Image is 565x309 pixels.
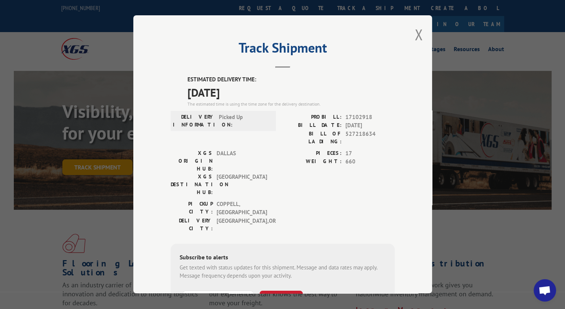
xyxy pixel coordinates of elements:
[345,149,395,158] span: 17
[187,84,395,101] span: [DATE]
[171,200,213,217] label: PICKUP CITY:
[345,113,395,122] span: 17102918
[283,157,342,166] label: WEIGHT:
[283,121,342,130] label: BILL DATE:
[219,113,269,129] span: Picked Up
[183,291,254,306] input: Phone Number
[217,149,267,173] span: DALLAS
[283,130,342,146] label: BILL OF LADING:
[171,43,395,57] h2: Track Shipment
[217,173,267,196] span: [GEOGRAPHIC_DATA]
[534,279,556,302] a: Open chat
[173,113,215,129] label: DELIVERY INFORMATION:
[217,217,267,232] span: [GEOGRAPHIC_DATA] , OR
[171,217,213,232] label: DELIVERY CITY:
[345,130,395,146] span: 527218634
[217,200,267,217] span: COPPELL , [GEOGRAPHIC_DATA]
[187,75,395,84] label: ESTIMATED DELIVERY TIME:
[283,149,342,158] label: PIECES:
[415,25,423,44] button: Close modal
[180,263,386,280] div: Get texted with status updates for this shipment. Message and data rates may apply. Message frequ...
[171,149,213,173] label: XGS ORIGIN HUB:
[283,113,342,122] label: PROBILL:
[345,121,395,130] span: [DATE]
[345,157,395,166] span: 660
[187,101,395,107] div: The estimated time is using the time zone for the delivery destination.
[260,291,303,306] button: SUBSCRIBE
[180,253,386,263] div: Subscribe to alerts
[171,173,213,196] label: XGS DESTINATION HUB:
